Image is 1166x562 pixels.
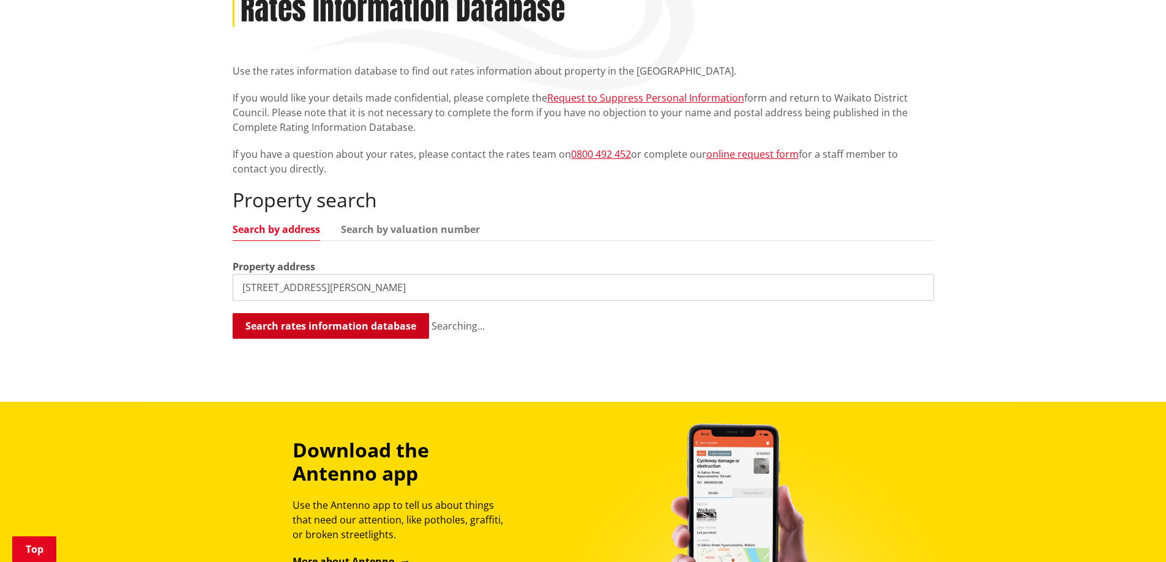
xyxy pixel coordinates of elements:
[233,147,934,176] p: If you have a question about your rates, please contact the rates team on or complete our for a s...
[233,224,320,234] a: Search by address
[233,259,315,274] label: Property address
[432,319,485,333] span: Searching...
[12,536,56,562] a: Top
[233,274,934,301] input: e.g. Duke Street NGARUAWAHIA
[233,64,934,78] p: Use the rates information database to find out rates information about property in the [GEOGRAPHI...
[1110,511,1154,555] iframe: Messenger Launcher
[571,147,631,161] a: 0800 492 452
[233,313,429,339] button: Search rates information database
[233,91,934,135] p: If you would like your details made confidential, please complete the form and return to Waikato ...
[341,224,480,234] a: Search by valuation number
[233,188,934,212] h2: Property search
[293,438,514,486] h3: Download the Antenno app
[293,498,514,542] p: Use the Antenno app to tell us about things that need our attention, like potholes, graffiti, or ...
[706,147,799,161] a: online request form
[547,91,744,105] a: Request to Suppress Personal Information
